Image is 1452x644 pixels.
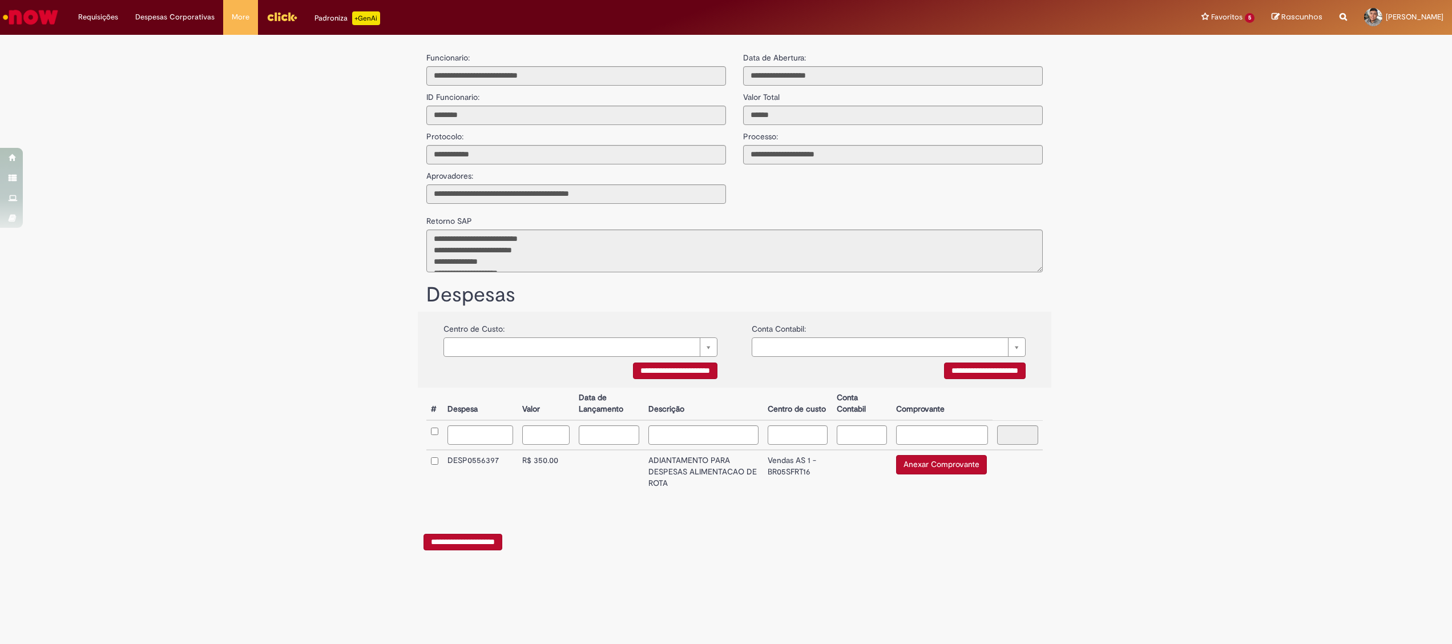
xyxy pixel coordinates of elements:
[1272,12,1322,23] a: Rascunhos
[443,337,717,357] a: Limpar campo {0}
[892,450,993,494] td: Anexar Comprovante
[1386,12,1443,22] span: [PERSON_NAME]
[752,337,1026,357] a: Limpar campo {0}
[743,125,778,142] label: Processo:
[644,388,763,420] th: Descrição
[1,6,60,29] img: ServiceNow
[426,164,473,182] label: Aprovadores:
[832,388,892,420] th: Conta Contabil
[426,52,470,63] label: Funcionario:
[1281,11,1322,22] span: Rascunhos
[78,11,118,23] span: Requisições
[426,284,1043,307] h1: Despesas
[426,210,472,227] label: Retorno SAP
[1211,11,1243,23] span: Favoritos
[267,8,297,25] img: click_logo_yellow_360x200.png
[352,11,380,25] p: +GenAi
[743,52,806,63] label: Data de Abertura:
[1245,13,1255,23] span: 5
[135,11,215,23] span: Despesas Corporativas
[752,317,806,335] label: Conta Contabil:
[892,388,993,420] th: Comprovante
[518,450,574,494] td: R$ 350.00
[232,11,249,23] span: More
[443,450,518,494] td: DESP0556397
[896,455,987,474] button: Anexar Comprovante
[426,125,463,142] label: Protocolo:
[763,450,832,494] td: Vendas AS 1 - BR05SFRT16
[443,388,518,420] th: Despesa
[518,388,574,420] th: Valor
[574,388,644,420] th: Data de Lançamento
[426,86,479,103] label: ID Funcionario:
[443,317,505,335] label: Centro de Custo:
[426,388,443,420] th: #
[763,388,832,420] th: Centro de custo
[314,11,380,25] div: Padroniza
[644,450,763,494] td: ADIANTAMENTO PARA DESPESAS ALIMENTACAO DE ROTA
[743,86,780,103] label: Valor Total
